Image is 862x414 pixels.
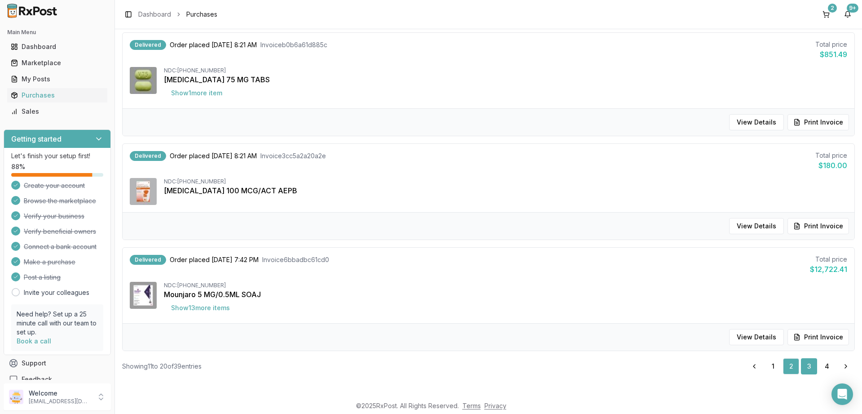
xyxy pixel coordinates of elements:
span: Verify your business [24,212,84,221]
a: Dashboard [138,10,171,19]
div: Total price [810,255,847,264]
button: Print Invoice [787,114,849,130]
a: My Posts [7,71,107,87]
button: 9+ [840,7,855,22]
span: Order placed [DATE] 8:21 AM [170,40,257,49]
img: Gemtesa 75 MG TABS [130,67,157,94]
button: Print Invoice [787,329,849,345]
a: 3 [801,358,817,374]
div: Dashboard [11,42,104,51]
div: [MEDICAL_DATA] 100 MCG/ACT AEPB [164,185,847,196]
span: Verify beneficial owners [24,227,96,236]
div: $851.49 [815,49,847,60]
a: Sales [7,103,107,120]
div: Showing 11 to 20 of 39 entries [122,362,202,371]
div: 2 [828,4,837,13]
div: Purchases [11,91,104,100]
span: 88 % [11,162,25,171]
button: View Details [729,218,784,234]
span: Order placed [DATE] 8:21 AM [170,151,257,160]
p: [EMAIL_ADDRESS][DOMAIN_NAME] [29,398,91,405]
button: Sales [4,104,111,119]
span: Make a purchase [24,258,75,267]
h3: Getting started [11,134,62,144]
p: Need help? Set up a 25 minute call with our team to set up. [17,310,98,337]
a: Book a call [17,337,51,345]
span: Invoice 3cc5a2a20a2e [260,151,326,160]
button: Support [4,355,111,371]
button: Feedback [4,371,111,387]
div: Open Intercom Messenger [831,383,853,405]
button: Print Invoice [787,218,849,234]
span: Post a listing [24,273,61,282]
span: Invoice 6bbadbc61cd0 [262,255,329,264]
span: Invoice b0b6a61d885c [260,40,327,49]
div: Delivered [130,151,166,161]
button: 2 [819,7,833,22]
a: 2 [783,358,799,374]
button: Dashboard [4,40,111,54]
button: Show13more items [164,300,237,316]
div: Total price [815,151,847,160]
div: My Posts [11,75,104,84]
p: Welcome [29,389,91,398]
span: Purchases [186,10,217,19]
div: NDC: [PHONE_NUMBER] [164,67,847,74]
a: Go to previous page [745,358,763,374]
div: Delivered [130,255,166,265]
nav: pagination [745,358,855,374]
div: Total price [815,40,847,49]
h2: Main Menu [7,29,107,36]
button: Purchases [4,88,111,102]
button: Show1more item [164,85,229,101]
div: Marketplace [11,58,104,67]
a: Purchases [7,87,107,103]
div: Delivered [130,40,166,50]
span: Browse the marketplace [24,196,96,205]
div: $12,722.41 [810,264,847,275]
span: Connect a bank account [24,242,97,251]
img: Mounjaro 5 MG/0.5ML SOAJ [130,282,157,309]
a: 1 [765,358,781,374]
span: Order placed [DATE] 7:42 PM [170,255,259,264]
span: Feedback [22,375,52,384]
p: Let's finish your setup first! [11,151,103,160]
div: 9+ [847,4,858,13]
img: Arnuity Ellipta 100 MCG/ACT AEPB [130,178,157,205]
img: RxPost Logo [4,4,61,18]
div: NDC: [PHONE_NUMBER] [164,282,847,289]
a: 4 [819,358,835,374]
a: Marketplace [7,55,107,71]
a: Privacy [484,402,506,410]
nav: breadcrumb [138,10,217,19]
button: My Posts [4,72,111,86]
a: Invite your colleagues [24,288,89,297]
a: Terms [462,402,481,410]
div: Mounjaro 5 MG/0.5ML SOAJ [164,289,847,300]
div: $180.00 [815,160,847,171]
span: Create your account [24,181,85,190]
div: Sales [11,107,104,116]
button: View Details [729,329,784,345]
div: NDC: [PHONE_NUMBER] [164,178,847,185]
div: [MEDICAL_DATA] 75 MG TABS [164,74,847,85]
button: View Details [729,114,784,130]
a: Dashboard [7,39,107,55]
img: User avatar [9,390,23,404]
button: Marketplace [4,56,111,70]
a: Go to next page [837,358,855,374]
